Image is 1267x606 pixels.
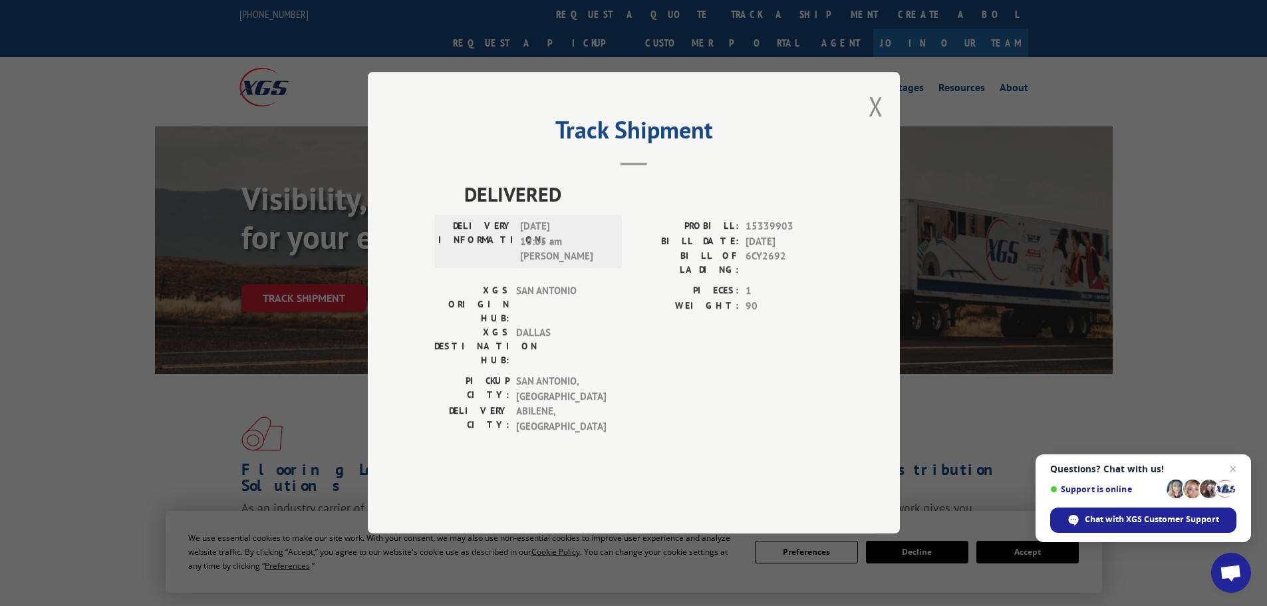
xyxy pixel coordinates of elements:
[634,249,739,277] label: BILL OF LADING:
[434,404,509,434] label: DELIVERY CITY:
[434,326,509,368] label: XGS DESTINATION HUB:
[1050,508,1236,533] div: Chat with XGS Customer Support
[1050,484,1162,494] span: Support is online
[516,375,606,404] span: SAN ANTONIO , [GEOGRAPHIC_DATA]
[516,404,606,434] span: ABILENE , [GEOGRAPHIC_DATA]
[1050,464,1236,474] span: Questions? Chat with us!
[634,234,739,249] label: BILL DATE:
[746,249,833,277] span: 6CY2692
[438,220,513,265] label: DELIVERY INFORMATION:
[869,88,883,124] button: Close modal
[1211,553,1251,593] div: Open chat
[434,375,509,404] label: PICKUP CITY:
[516,326,606,368] span: DALLAS
[746,220,833,235] span: 15339903
[746,299,833,314] span: 90
[746,284,833,299] span: 1
[434,120,833,146] h2: Track Shipment
[634,220,739,235] label: PROBILL:
[520,220,610,265] span: [DATE] 10:05 am [PERSON_NAME]
[1225,461,1241,477] span: Close chat
[516,284,606,326] span: SAN ANTONIO
[634,299,739,314] label: WEIGHT:
[634,284,739,299] label: PIECES:
[746,234,833,249] span: [DATE]
[464,180,833,210] span: DELIVERED
[1085,514,1219,526] span: Chat with XGS Customer Support
[434,284,509,326] label: XGS ORIGIN HUB:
